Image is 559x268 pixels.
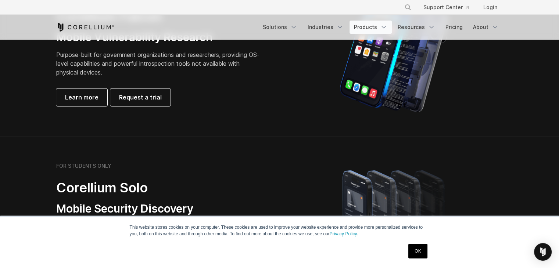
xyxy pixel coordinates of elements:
[469,21,503,34] a: About
[65,93,98,102] span: Learn more
[56,50,262,77] p: Purpose-built for government organizations and researchers, providing OS-level capabilities and p...
[408,244,427,258] a: OK
[130,224,430,237] p: This website stores cookies on your computer. These cookies are used to improve your website expe...
[110,88,171,106] a: Request a trial
[350,21,392,34] a: Products
[258,21,503,34] div: Navigation Menu
[119,93,162,102] span: Request a trial
[393,21,440,34] a: Resources
[477,1,503,14] a: Login
[258,21,302,34] a: Solutions
[418,1,474,14] a: Support Center
[534,243,552,261] div: Open Intercom Messenger
[56,88,107,106] a: Learn more
[56,163,111,169] h6: FOR STUDENTS ONLY
[56,202,262,216] h3: Mobile Security Discovery
[401,1,415,14] button: Search
[303,21,348,34] a: Industries
[56,23,115,32] a: Corellium Home
[395,1,503,14] div: Navigation Menu
[330,231,358,236] a: Privacy Policy.
[441,21,467,34] a: Pricing
[56,180,262,196] h2: Corellium Solo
